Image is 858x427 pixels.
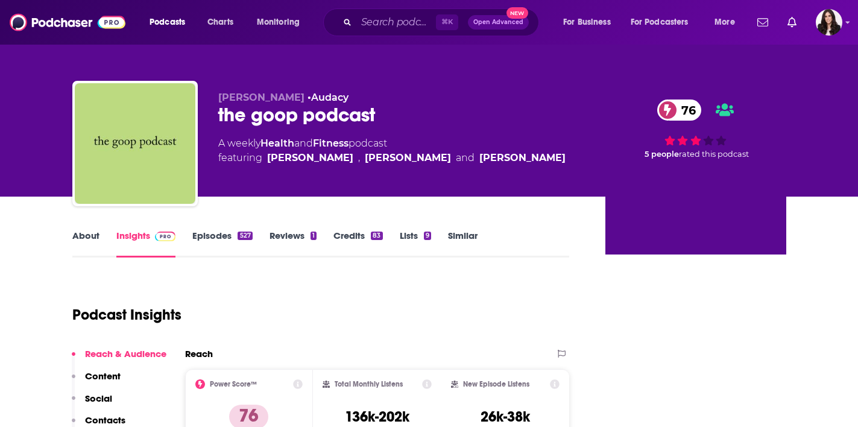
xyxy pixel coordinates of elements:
[706,13,750,32] button: open menu
[141,13,201,32] button: open menu
[85,393,112,404] p: Social
[669,100,702,121] span: 76
[371,232,382,240] div: 83
[10,11,125,34] img: Podchaser - Follow, Share and Rate Podcasts
[365,151,451,165] div: [PERSON_NAME]
[248,13,315,32] button: open menu
[481,408,530,426] h3: 26k-38k
[311,232,317,240] div: 1
[270,230,317,258] a: Reviews1
[72,306,181,324] h1: Podcast Insights
[155,232,176,241] img: Podchaser Pro
[345,408,409,426] h3: 136k-202k
[400,230,431,258] a: Lists9
[150,14,185,31] span: Podcasts
[356,13,436,32] input: Search podcasts, credits, & more...
[335,380,403,388] h2: Total Monthly Listens
[473,19,523,25] span: Open Advanced
[311,92,349,103] a: Audacy
[218,92,304,103] span: [PERSON_NAME]
[645,150,679,159] span: 5 people
[563,14,611,31] span: For Business
[72,393,112,415] button: Social
[358,151,360,165] span: ,
[185,348,213,359] h2: Reach
[313,138,349,149] a: Fitness
[335,8,550,36] div: Search podcasts, credits, & more...
[448,230,478,258] a: Similar
[192,230,252,258] a: Episodes527
[657,100,702,121] a: 76
[456,151,475,165] span: and
[623,13,706,32] button: open menu
[267,151,353,165] a: [PERSON_NAME]
[816,9,842,36] img: User Profile
[816,9,842,36] button: Show profile menu
[816,9,842,36] span: Logged in as RebeccaShapiro
[506,7,528,19] span: New
[85,414,125,426] p: Contacts
[116,230,176,258] a: InsightsPodchaser Pro
[424,232,431,240] div: 9
[436,14,458,30] span: ⌘ K
[631,14,689,31] span: For Podcasters
[75,83,195,204] img: the goop podcast
[752,12,773,33] a: Show notifications dropdown
[257,14,300,31] span: Monitoring
[207,14,233,31] span: Charts
[479,151,566,165] a: [PERSON_NAME]
[85,370,121,382] p: Content
[200,13,241,32] a: Charts
[783,12,801,33] a: Show notifications dropdown
[218,151,566,165] span: featuring
[260,138,294,149] a: Health
[72,370,121,393] button: Content
[714,14,735,31] span: More
[463,380,529,388] h2: New Episode Listens
[308,92,349,103] span: •
[85,348,166,359] p: Reach & Audience
[605,92,786,166] div: 76 5 peoplerated this podcast
[72,348,166,370] button: Reach & Audience
[555,13,626,32] button: open menu
[210,380,257,388] h2: Power Score™
[333,230,382,258] a: Credits83
[72,230,99,258] a: About
[294,138,313,149] span: and
[238,232,252,240] div: 527
[468,15,529,30] button: Open AdvancedNew
[679,150,749,159] span: rated this podcast
[218,136,566,165] div: A weekly podcast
